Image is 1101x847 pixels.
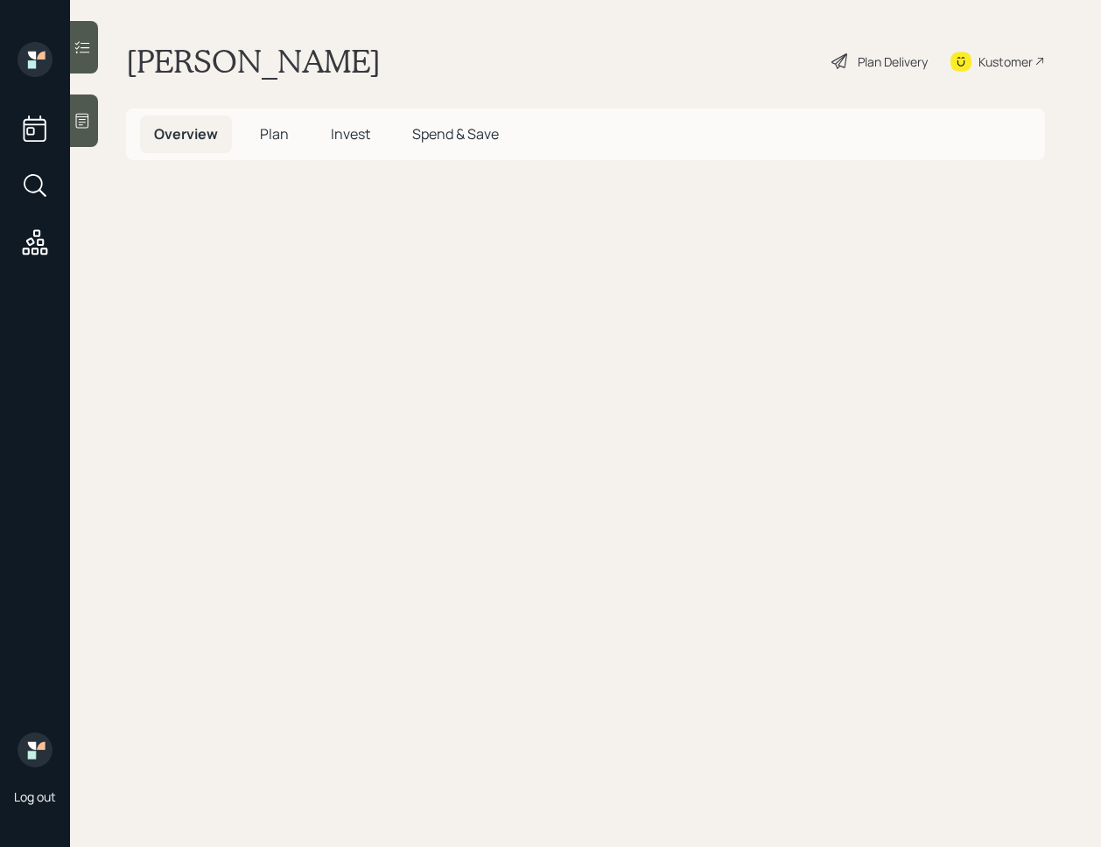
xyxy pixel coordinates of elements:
span: Spend & Save [412,124,499,143]
h1: [PERSON_NAME] [126,42,381,80]
img: retirable_logo.png [18,732,53,767]
span: Invest [331,124,370,143]
div: Log out [14,788,56,805]
div: Plan Delivery [858,52,928,71]
span: Overview [154,124,218,143]
span: Plan [260,124,289,143]
div: Kustomer [978,52,1033,71]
